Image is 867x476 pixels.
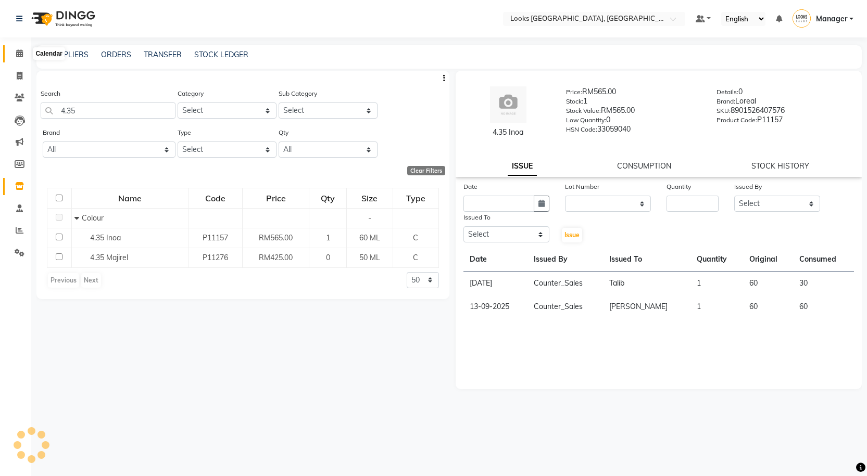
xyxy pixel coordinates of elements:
[144,50,182,59] a: TRANSFER
[279,128,288,137] label: Qty
[413,253,418,262] span: C
[326,233,330,242] span: 1
[463,182,478,191] label: Date
[690,295,743,318] td: 1
[527,248,603,272] th: Issued By
[566,97,583,106] label: Stock:
[101,50,131,59] a: ORDERS
[359,253,380,262] span: 50 ML
[617,161,671,171] a: CONSUMPTION
[562,228,582,242] button: Issue
[82,213,104,223] span: Colour
[717,96,851,110] div: Loreal
[717,115,757,125] label: Product Code:
[743,248,793,272] th: Original
[717,97,735,106] label: Brand:
[527,295,603,318] td: Counter_Sales
[326,253,330,262] span: 0
[74,213,82,223] span: Collapse Row
[793,272,854,295] td: 30
[259,233,293,242] span: RM565.00
[394,189,438,208] div: Type
[717,105,851,120] div: 8901526407576
[603,248,690,272] th: Issued To
[463,213,491,222] label: Issued To
[566,86,701,101] div: RM565.00
[717,86,851,101] div: 0
[203,233,228,242] span: P11157
[566,114,701,129] div: 0
[564,231,580,239] span: Issue
[347,189,392,208] div: Size
[27,4,98,33] img: logo
[203,253,228,262] span: P11276
[667,182,691,191] label: Quantity
[743,272,793,295] td: 60
[690,248,743,272] th: Quantity
[90,233,121,242] span: 4.35 Inoa
[463,272,527,295] td: [DATE]
[565,182,599,191] label: Lot Number
[368,213,371,223] span: -
[41,89,60,98] label: Search
[466,127,551,138] div: 4.35 Inoa
[734,182,762,191] label: Issued By
[566,87,582,97] label: Price:
[717,106,731,115] label: SKU:
[359,233,380,242] span: 60 ML
[279,89,317,98] label: Sub Category
[178,89,204,98] label: Category
[72,189,188,208] div: Name
[751,161,809,171] a: STOCK HISTORY
[793,9,811,28] img: Manager
[243,189,308,208] div: Price
[793,295,854,318] td: 60
[566,124,701,138] div: 33059040
[793,248,854,272] th: Consumed
[743,295,793,318] td: 60
[603,295,690,318] td: [PERSON_NAME]
[190,189,242,208] div: Code
[413,233,418,242] span: C
[41,102,175,119] input: Search by product name or code
[178,128,191,137] label: Type
[690,272,743,295] td: 1
[194,50,248,59] a: STOCK LEDGER
[566,106,601,115] label: Stock Value:
[43,128,60,137] label: Brand
[490,86,526,123] img: avatar
[527,272,603,295] td: Counter_Sales
[508,157,537,176] a: ISSUE
[566,125,597,134] label: HSN Code:
[717,87,738,97] label: Details:
[566,96,701,110] div: 1
[407,166,445,175] div: Clear Filters
[310,189,346,208] div: Qty
[259,253,293,262] span: RM425.00
[90,253,128,262] span: 4.35 Majirel
[717,114,851,129] div: P11157
[603,272,690,295] td: Talib
[33,47,65,60] div: Calendar
[566,105,701,120] div: RM565.00
[816,14,847,24] span: Manager
[463,295,527,318] td: 13-09-2025
[566,115,606,125] label: Low Quantity:
[463,248,527,272] th: Date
